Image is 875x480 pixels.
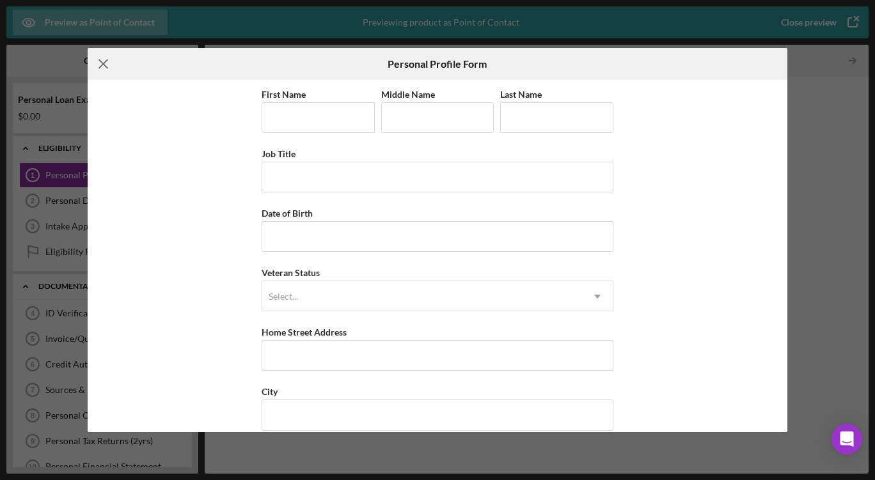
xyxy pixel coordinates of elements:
[388,58,487,70] h6: Personal Profile Form
[500,89,542,100] label: Last Name
[262,386,278,397] label: City
[262,208,313,219] label: Date of Birth
[262,89,306,100] label: First Name
[262,327,347,337] label: Home Street Address
[262,148,296,159] label: Job Title
[269,291,298,302] div: Select...
[381,89,435,100] label: Middle Name
[832,424,862,454] div: Open Intercom Messenger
